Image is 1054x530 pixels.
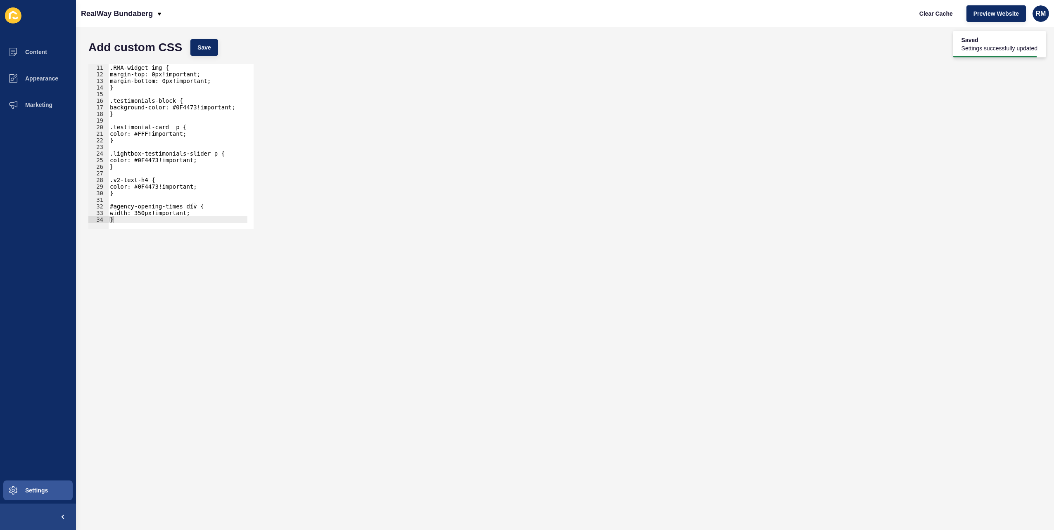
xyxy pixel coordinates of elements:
[88,210,109,216] div: 33
[88,190,109,196] div: 30
[961,44,1037,52] span: Settings successfully updated
[88,111,109,117] div: 18
[88,124,109,130] div: 20
[197,43,211,52] span: Save
[190,39,218,56] button: Save
[88,144,109,150] div: 23
[88,78,109,84] div: 13
[88,117,109,124] div: 19
[88,183,109,190] div: 29
[88,91,109,97] div: 15
[88,216,109,223] div: 34
[88,150,109,157] div: 24
[88,163,109,170] div: 26
[88,84,109,91] div: 14
[912,5,960,22] button: Clear Cache
[88,64,109,71] div: 11
[88,196,109,203] div: 31
[88,104,109,111] div: 17
[973,9,1019,18] span: Preview Website
[1036,9,1046,18] span: RM
[88,170,109,177] div: 27
[919,9,953,18] span: Clear Cache
[88,71,109,78] div: 12
[88,157,109,163] div: 25
[88,130,109,137] div: 21
[961,36,1037,44] span: Saved
[81,3,153,24] p: RealWay Bundaberg
[88,97,109,104] div: 16
[88,177,109,183] div: 28
[966,5,1026,22] button: Preview Website
[88,203,109,210] div: 32
[88,137,109,144] div: 22
[88,43,182,52] h1: Add custom CSS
